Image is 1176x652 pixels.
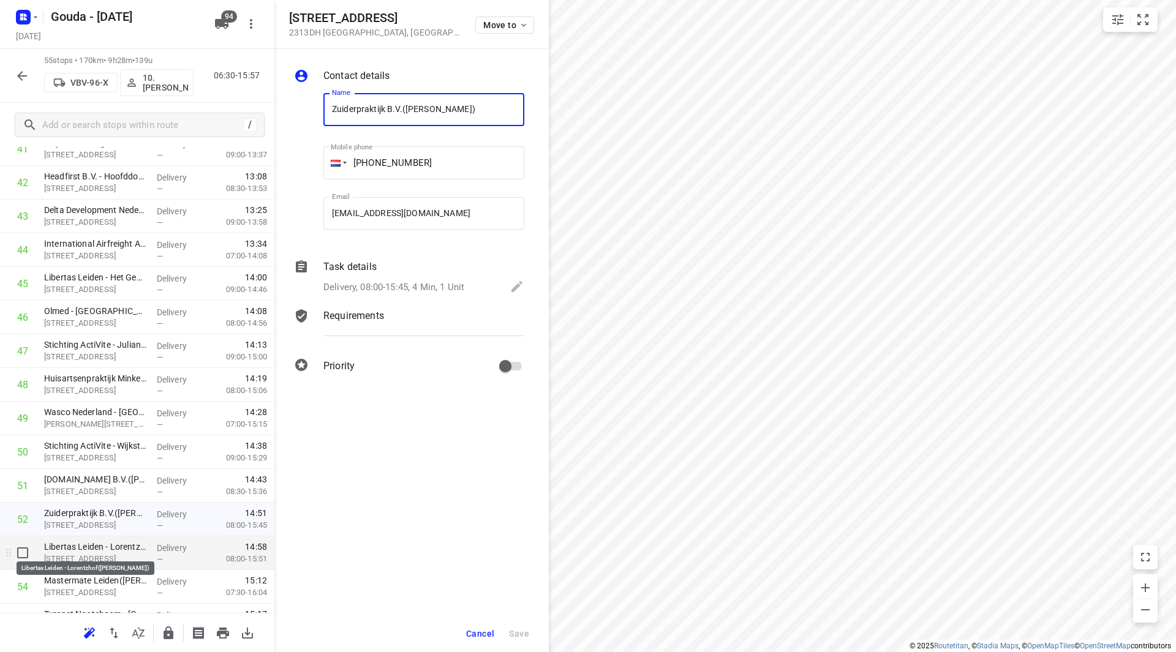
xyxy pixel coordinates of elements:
[977,642,1019,650] a: Stadia Maps
[214,69,265,82] p: 06:30-15:57
[245,507,267,519] span: 14:51
[206,418,267,430] p: 07:00-15:15
[42,116,243,135] input: Add or search stops within route
[289,28,461,37] p: 2313DH [GEOGRAPHIC_DATA] , [GEOGRAPHIC_DATA]
[157,521,163,530] span: —
[157,575,202,588] p: Delivery
[157,420,163,429] span: —
[44,283,147,296] p: [STREET_ADDRESS]
[157,373,202,386] p: Delivery
[44,339,147,351] p: Stichting ActiVite - Julianastraat(Madelon de Graaf)
[157,407,202,419] p: Delivery
[206,149,267,161] p: 09:00-13:37
[44,250,147,262] p: Contour Ave 51, Hoofddorp
[245,372,267,384] span: 14:19
[245,473,267,485] span: 14:43
[245,574,267,586] span: 15:12
[461,623,499,645] button: Cancel
[44,55,194,67] p: 55 stops • 170km • 9h28m
[157,151,163,160] span: —
[157,319,163,328] span: —
[206,250,267,262] p: 07:00-14:08
[44,586,147,599] p: [STREET_ADDRESS]
[206,351,267,363] p: 09:00-15:00
[157,353,163,362] span: —
[206,216,267,228] p: 09:00-13:58
[221,10,237,23] span: 94
[143,73,188,92] p: 10. [PERSON_NAME]
[157,252,163,261] span: —
[323,260,377,274] p: Task details
[245,170,267,182] span: 13:08
[44,271,147,283] p: Libertas Leiden - Het Gebouw(Miranda van den Oever)
[206,485,267,498] p: 08:30-15:36
[44,418,147,430] p: Willem Barentszstraat 17, Leiden
[46,7,205,26] h5: Rename
[1131,7,1155,32] button: Fit zoom
[44,541,147,553] p: Libertas Leiden - Lorentzhof([PERSON_NAME])
[243,118,257,132] div: /
[17,312,28,323] div: 46
[206,553,267,565] p: 08:00-15:51
[157,171,202,184] p: Delivery
[44,440,147,452] p: Stichting ActiVite - Wijksteunpunt Oosterkerkstraat (ActiVite)(Madelon de Graaf)
[157,454,163,463] span: —
[44,384,147,397] p: Bronkhorststraat 43, Leiden
[1080,642,1131,650] a: OpenStreetMap
[245,339,267,351] span: 14:13
[132,56,135,65] span: •
[44,372,147,384] p: Huisartsenpraktijk Minken(Ivo Minken)
[44,305,147,317] p: Olmed - Leiden(Receptie Leiden)
[157,487,163,496] span: —
[186,626,211,638] span: Print shipping labels
[289,11,461,25] h5: [STREET_ADDRESS]
[17,480,28,492] div: 51
[157,441,202,453] p: Delivery
[245,204,267,216] span: 13:25
[17,244,28,256] div: 44
[44,351,147,363] p: Julianastraat 74 a, Leiden
[157,239,202,251] p: Delivery
[44,170,147,182] p: Headfirst B.V. - Hoofddorp(Facility team)
[11,29,46,43] h5: Project date
[245,305,267,317] span: 14:08
[157,474,202,487] p: Delivery
[44,574,147,586] p: Mastermate Leiden(Jennifer Cornelder)
[17,345,28,357] div: 47
[294,260,524,296] div: Task detailsDelivery, 08:00-15:45, 4 Min, 1 Unit
[294,309,524,345] div: Requirements
[44,485,147,498] p: Middelstegracht 89V, Leiden
[120,69,194,96] button: 10. [PERSON_NAME]
[206,384,267,397] p: 08:00-15:06
[157,205,202,217] p: Delivery
[157,542,202,554] p: Delivery
[157,386,163,395] span: —
[245,608,267,620] span: 15:17
[44,182,147,195] p: Taurusavenue 18, Hoofddorp
[239,12,263,36] button: More
[44,473,147,485] p: 24Baby.nl B.V.(Rozemarijn Thys)
[44,406,147,418] p: Wasco Nederland - Leiden(Martijn v/d Aardweg)
[17,413,28,424] div: 49
[10,541,35,565] span: Select
[17,581,28,593] div: 54
[323,146,347,179] div: Netherlands: + 31
[157,218,163,227] span: —
[156,621,181,645] button: Lock route
[510,279,524,294] svg: Edit
[323,309,384,323] p: Requirements
[206,519,267,531] p: 08:00-15:45
[44,452,147,464] p: Oosterkerkstraat 1, Leiden
[17,211,28,222] div: 43
[323,146,524,179] input: 1 (702) 123-4567
[206,317,267,329] p: 08:00-14:56
[206,283,267,296] p: 09:00-14:46
[211,626,235,638] span: Print route
[157,588,163,598] span: —
[102,626,126,638] span: Reverse route
[206,452,267,464] p: 09:00-15:29
[157,340,202,352] p: Delivery
[323,280,464,294] p: Delivery, 08:00-15:45, 4 Min, 1 Unit
[1027,642,1074,650] a: OpenMapTiles
[157,272,202,285] p: Delivery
